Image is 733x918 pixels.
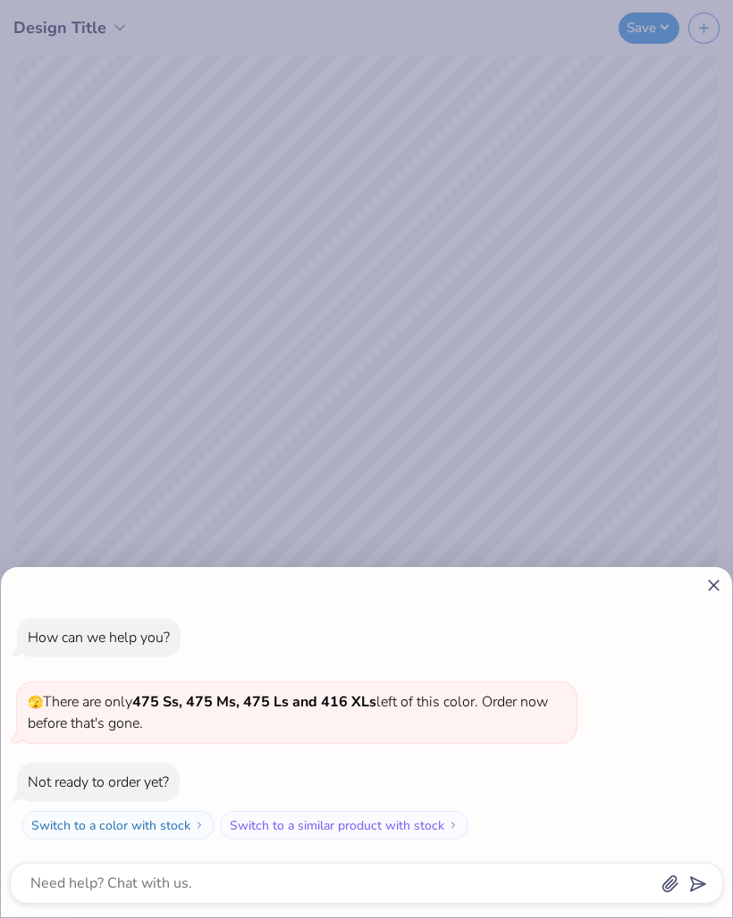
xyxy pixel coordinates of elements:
span: There are only left of this color. Order now before that's gone. [28,692,548,733]
span: 🫣 [28,694,43,711]
img: Switch to a similar product with stock [448,820,459,830]
button: Switch to a similar product with stock [220,811,468,839]
img: Switch to a color with stock [194,820,205,830]
button: Switch to a color with stock [21,811,215,839]
strong: 475 Ss, 475 Ms, 475 Ls and 416 XLs [132,692,376,712]
div: How can we help you? [28,628,170,647]
div: Not ready to order yet? [28,772,169,792]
